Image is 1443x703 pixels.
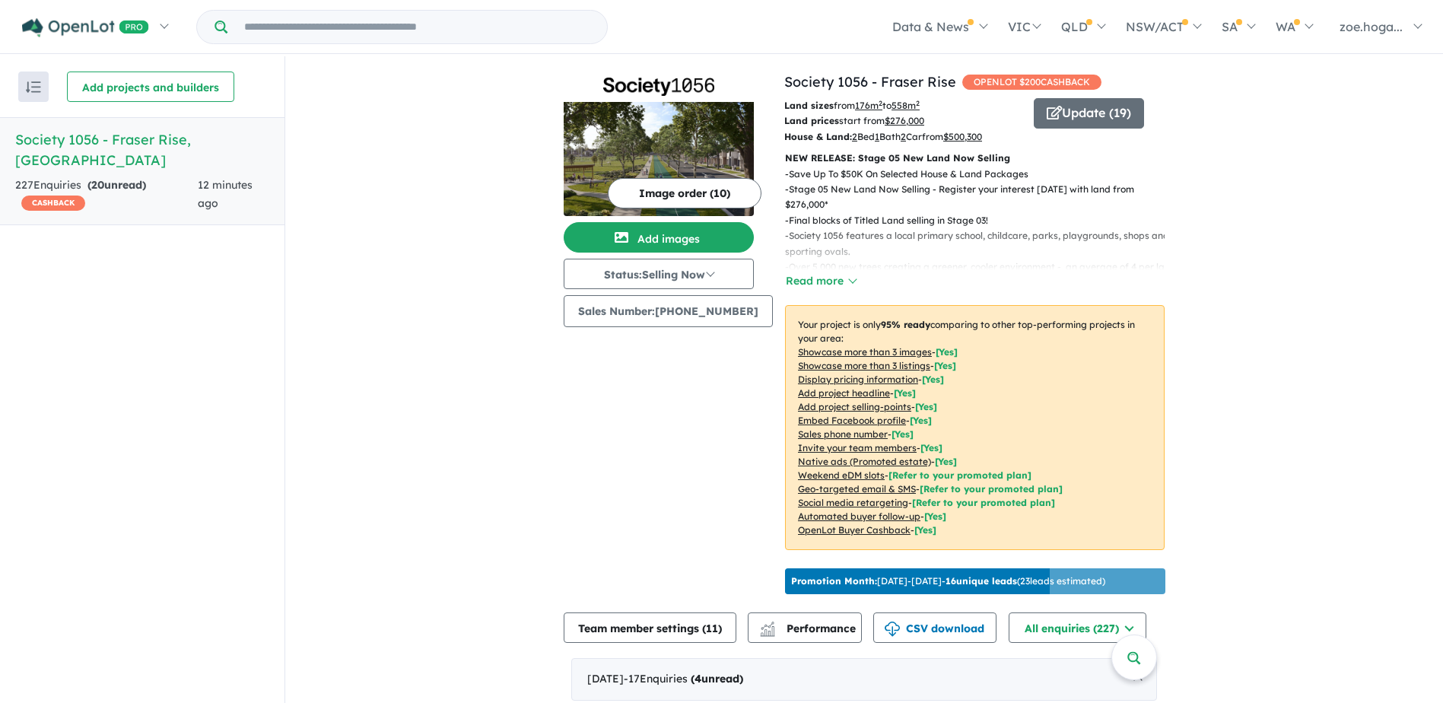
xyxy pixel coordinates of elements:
u: Display pricing information [798,374,918,385]
span: zoe.hoga... [1340,19,1403,34]
button: Add projects and builders [67,72,234,102]
span: - 17 Enquir ies [624,672,743,686]
u: $ 500,300 [943,131,982,142]
b: Land prices [784,115,839,126]
u: 176 m [855,100,882,111]
u: Automated buyer follow-up [798,511,920,522]
u: Sales phone number [798,428,888,440]
input: Try estate name, suburb, builder or developer [230,11,604,43]
p: - Save Up To $50K On Selected House & Land Packages [785,167,1177,182]
p: - Final blocks of Titled Land selling in Stage 03! [785,213,1177,228]
button: All enquiries (227) [1009,612,1146,643]
b: 16 unique leads [946,575,1017,587]
h5: Society 1056 - Fraser Rise , [GEOGRAPHIC_DATA] [15,129,269,170]
a: Society 1056 - Fraser Rise LogoSociety 1056 - Fraser Rise [564,72,754,216]
p: - Stage 05 New Land Now Selling - Register your interest [DATE] with land from $276,000* [785,182,1177,213]
span: [Yes] [924,511,946,522]
u: OpenLot Buyer Cashback [798,524,911,536]
p: NEW RELEASE: Stage 05 New Land Now Selling [785,151,1165,166]
span: [ Yes ] [915,401,937,412]
u: Embed Facebook profile [798,415,906,426]
img: bar-chart.svg [760,626,775,636]
p: Bed Bath Car from [784,129,1022,145]
span: 12 minutes ago [198,178,253,210]
p: [DATE] - [DATE] - ( 23 leads estimated) [791,574,1105,588]
span: [ Yes ] [892,428,914,440]
u: Add project headline [798,387,890,399]
u: Native ads (Promoted estate) [798,456,931,467]
u: Social media retargeting [798,497,908,508]
u: Geo-targeted email & SMS [798,483,916,495]
p: from [784,98,1022,113]
sup: 2 [879,99,882,107]
button: Sales Number:[PHONE_NUMBER] [564,295,773,327]
b: House & Land: [784,131,852,142]
sup: 2 [916,99,920,107]
p: - Society 1056 features a local primary school, childcare, parks, playgrounds, shops and sporting... [785,228,1177,259]
span: [ Yes ] [936,346,958,358]
u: Weekend eDM slots [798,469,885,481]
button: Status:Selling Now [564,259,754,289]
button: Image order (10) [608,178,761,208]
div: 227 Enquir ies [15,177,198,213]
span: Performance [762,622,856,635]
img: sort.svg [26,81,41,93]
u: 2 [901,131,906,142]
span: [ Yes ] [910,415,932,426]
b: Land sizes [784,100,834,111]
img: download icon [885,622,900,637]
span: 11 [706,622,718,635]
u: $ 276,000 [885,115,924,126]
p: Your project is only comparing to other top-performing projects in your area: - - - - - - - - - -... [785,305,1165,550]
button: CSV download [873,612,996,643]
span: [Refer to your promoted plan] [920,483,1063,495]
p: start from [784,113,1022,129]
u: Showcase more than 3 listings [798,360,930,371]
img: line-chart.svg [761,622,774,630]
u: 1 [875,131,879,142]
b: 95 % ready [881,319,930,330]
span: 20 [91,178,104,192]
span: 4 [694,672,701,686]
img: Openlot PRO Logo White [22,18,149,37]
span: [ Yes ] [920,442,942,453]
u: 2 [852,131,857,142]
strong: ( unread) [87,178,146,192]
b: Promotion Month: [791,575,877,587]
u: Invite your team members [798,442,917,453]
span: OPENLOT $ 200 CASHBACK [962,75,1101,90]
a: Society 1056 - Fraser Rise [784,73,956,91]
span: [Refer to your promoted plan] [888,469,1031,481]
img: Society 1056 - Fraser Rise [564,102,754,216]
span: [ Yes ] [894,387,916,399]
span: [ Yes ] [934,360,956,371]
img: Society 1056 - Fraser Rise Logo [570,78,748,96]
p: - Over 5,000 new trees creating a greener, cooler environment - an average of 4 per land lot! [785,259,1177,291]
button: Team member settings (11) [564,612,736,643]
span: [ Yes ] [922,374,944,385]
u: 558 m [892,100,920,111]
u: Showcase more than 3 images [798,346,932,358]
button: Add images [564,222,754,253]
u: Add project selling-points [798,401,911,412]
span: [Yes] [935,456,957,467]
span: to [882,100,920,111]
span: [Yes] [914,524,936,536]
button: Read more [785,272,857,290]
span: [Refer to your promoted plan] [912,497,1055,508]
button: Performance [748,612,862,643]
span: CASHBACK [21,196,85,211]
strong: ( unread) [691,672,743,686]
button: Update (19) [1034,98,1144,129]
div: [DATE] [571,658,1157,701]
